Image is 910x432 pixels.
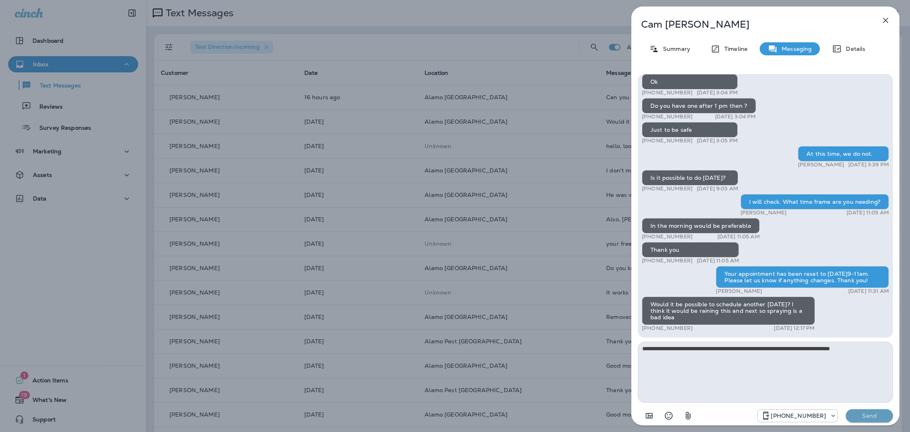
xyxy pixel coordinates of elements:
div: Thank you [642,242,739,257]
button: Send [846,409,893,422]
p: [PERSON_NAME] [716,288,762,295]
p: [PERSON_NAME] [798,161,844,168]
p: [PHONE_NUMBER] [642,233,693,240]
button: Select an emoji [661,408,677,424]
div: Do you have one after 1 pm then ? [642,98,756,113]
p: [DATE] 9:03 AM [697,185,738,192]
p: [PHONE_NUMBER] [642,137,693,144]
p: [DATE] 3:04 PM [697,89,738,96]
p: [PHONE_NUMBER] [642,89,693,96]
p: Send [852,412,886,419]
p: [PHONE_NUMBER] [642,113,693,120]
p: [DATE] 3:39 PM [848,161,889,168]
div: Just to be safe [642,122,738,137]
p: [PHONE_NUMBER] [642,185,693,192]
div: At this time, we do not. [798,146,889,161]
p: [DATE] 11:31 AM [848,288,889,295]
p: Cam [PERSON_NAME] [641,19,863,30]
button: Add in a premade template [641,408,657,424]
div: I will check. What time frame are you needing? [741,194,889,209]
div: In the morning would be preferable [642,218,760,233]
div: +1 (817) 204-6820 [758,411,837,421]
p: [DATE] 3:05 PM [697,137,738,144]
div: Is it possible to do [DATE]? [642,170,738,185]
p: [DATE] 3:04 PM [715,113,756,120]
p: [DATE] 11:05 AM [847,209,889,216]
p: [PHONE_NUMBER] [642,257,693,264]
p: [PHONE_NUMBER] [771,412,826,419]
p: [PHONE_NUMBER] [642,325,693,332]
p: [DATE] 11:05 AM [717,233,760,240]
p: [PERSON_NAME] [741,209,787,216]
p: [DATE] 11:05 AM [697,257,739,264]
div: Would it be possible to schedule another [DATE]? I think it would be raining this and next so spr... [642,297,815,325]
div: Ok [642,74,738,89]
div: Your appointment has been reset to [DATE]9-11am. Please let us know if anything changes. Thank you! [716,266,889,288]
p: Messaging [778,46,812,52]
p: Details [842,46,865,52]
p: Timeline [720,46,747,52]
p: [DATE] 12:17 PM [774,325,815,332]
p: Summary [659,46,690,52]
